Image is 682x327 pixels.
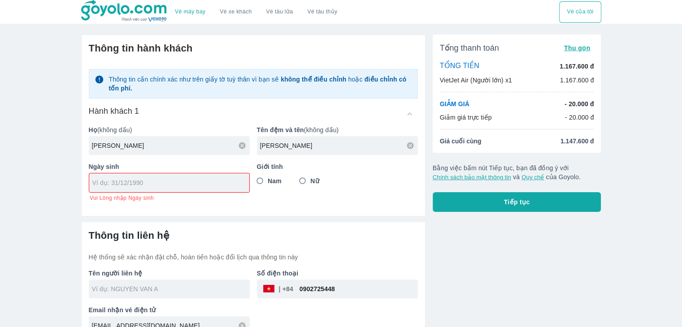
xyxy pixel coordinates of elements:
div: choose transportation mode [168,1,344,23]
span: Thu gọn [564,44,591,52]
p: VietJet Air (Người lớn) x1 [440,76,512,85]
a: Vé xe khách [220,9,252,15]
p: TỔNG TIỀN [440,61,479,71]
p: Hệ thống sẽ xác nhận đặt chỗ, hoàn tiền hoặc đổi lịch qua thông tin này [89,253,418,262]
p: GIẢM GIÁ [440,99,469,108]
strong: không thể điều chỉnh [281,76,346,83]
h6: Thông tin hành khách [89,42,418,55]
p: Bằng việc bấm nút Tiếp tục, bạn đã đồng ý với và của Goyolo. [433,163,601,181]
button: Quy chế [521,174,544,181]
p: Thông tin cần chính xác như trên giấy tờ tuỳ thân vì bạn sẽ hoặc [109,75,412,93]
span: Tổng thanh toán [440,43,499,53]
b: Họ [89,126,97,133]
span: Nam [268,176,282,185]
button: Vé tàu thủy [300,1,344,23]
a: Vé máy bay [175,9,205,15]
h6: Hành khách 1 [89,106,139,116]
b: Tên đệm và tên [257,126,304,133]
h6: Thông tin liên hệ [89,229,418,242]
span: Nữ [310,176,319,185]
span: Tiếp tục [504,198,530,207]
a: Vé tàu lửa [259,1,300,23]
p: - 20.000 đ [565,113,594,122]
span: Vui Lòng nhập Ngày sinh [90,194,154,202]
input: Ví dụ: NGUYEN [92,141,250,150]
button: Chính sách bảo mật thông tin [433,174,511,181]
p: (không dấu) [257,125,418,134]
p: Ngày sinh [89,162,250,171]
b: Email nhận vé điện tử [89,306,156,314]
button: Vé của tôi [559,1,601,23]
p: 1.167.600 đ [560,76,594,85]
span: 1.147.600 đ [560,137,594,146]
p: Giới tính [257,162,418,171]
p: - 20.000 đ [565,99,594,108]
input: Ví dụ: NGUYEN VAN A [92,284,250,293]
b: Số điện thoại [257,270,299,277]
button: Thu gọn [560,42,594,54]
input: Ví dụ: 31/12/1990 [92,178,240,187]
b: Tên người liên hệ [89,270,143,277]
p: Giảm giá trực tiếp [440,113,492,122]
input: Ví dụ: VAN A [260,141,418,150]
p: 1.167.600 đ [560,62,594,71]
span: Giá cuối cùng [440,137,482,146]
div: choose transportation mode [559,1,601,23]
button: Tiếp tục [433,192,601,212]
p: (không dấu) [89,125,250,134]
